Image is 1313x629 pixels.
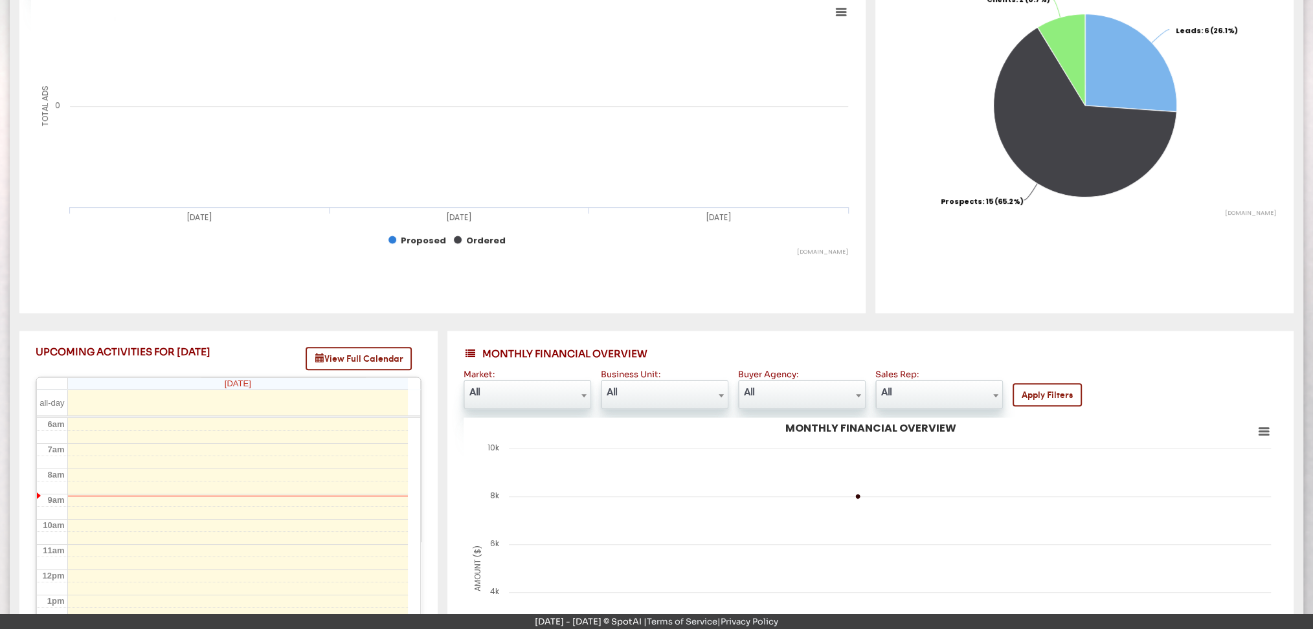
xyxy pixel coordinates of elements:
tspan: Total Ads [39,85,50,126]
label: Business Unit: [601,370,660,379]
tspan: Leads [1176,25,1201,36]
label: Buyer Agency: [738,370,798,379]
span: All [875,380,1003,409]
span: All [464,381,590,402]
div: 10am [40,521,67,529]
div: 9am [45,496,67,504]
span: all-day [37,399,67,407]
tspan: [DATE] [186,212,212,223]
span: All [738,380,866,409]
tspan: Prospects [941,196,982,206]
a: Privacy Policy [721,616,778,627]
tspan: Proposed [401,234,446,247]
tspan: : 6 (26.1%) [1201,25,1238,36]
div: 6am [45,420,67,428]
tspan: : 15 (65.2%) [982,196,1024,206]
a: [DATE] [222,378,254,389]
text: [DOMAIN_NAME] [797,248,848,256]
tspan: 4k [490,586,500,597]
text: [DOMAIN_NAME] [1225,209,1276,217]
span: All [601,381,728,402]
tspan: [DATE] [705,212,731,223]
a: View Full Calendar [306,347,412,370]
div: 7am [45,445,67,454]
span: All [464,380,591,409]
tspan: 0 [55,100,60,111]
span: All [601,380,728,409]
span: MONTHLY FINANCIAL OVERVIEW [464,348,647,360]
div: 12pm [40,571,67,580]
button: Apply Filters [1013,383,1082,406]
span: UPCOMING ACTIVITIES FOR [DATE] [36,347,210,357]
tspan: Amount ($) [472,545,483,591]
label: Sales Rep: [875,370,919,379]
tspan: 6k [490,538,500,549]
a: Terms of Service [647,616,717,627]
div: 11am [40,546,67,555]
label: Market: [464,370,495,379]
tspan: 10k [488,442,500,453]
tspan: 8k [490,490,500,501]
tspan: Monthly Financial Overview [785,421,956,436]
span: All [876,381,1002,402]
tspan: [DATE] [446,212,472,223]
tspan: Ordered [466,234,505,247]
span: All [739,381,865,402]
div: 8am [45,470,67,479]
div: 1pm [45,597,67,605]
